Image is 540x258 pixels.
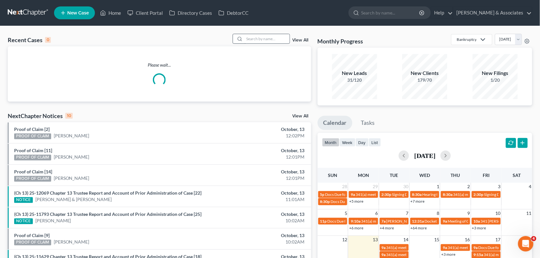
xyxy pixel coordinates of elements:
span: 18 [526,236,532,244]
span: 7 [405,209,409,217]
div: 12:01PM [212,154,304,160]
div: PROOF OF CLAIM [14,155,51,161]
div: 10:02AM [212,239,304,245]
a: (Ch 13) 25-12069 Chapter 13 Trustee Report and Account of Prior Administration of Case [22] [14,190,201,196]
span: Sun [328,172,338,178]
span: 1 [436,183,440,190]
button: list [369,138,381,147]
a: +4 more [380,226,394,230]
span: 17 [495,236,501,244]
span: 3 [498,183,501,190]
a: Proof of Claim [9] [14,233,50,238]
span: 2 [467,183,471,190]
span: 5p [320,192,325,197]
a: +3 more [441,252,455,257]
span: 9:10a [351,219,360,224]
span: 341(a) meeting for [PERSON_NAME] [386,245,449,250]
a: Directory Cases [166,7,215,19]
a: [PERSON_NAME] [54,239,89,245]
a: Help [431,7,453,19]
div: 179/70 [402,77,447,83]
span: 341(a) meeting for [PERSON_NAME] [361,219,423,224]
span: 7a [382,219,386,224]
h2: [DATE] [414,152,435,159]
span: Sat [513,172,521,178]
div: 0 [45,37,51,43]
div: October, 13 [212,211,304,217]
span: 14 [403,236,409,244]
input: Search by name... [361,7,420,19]
p: Please wait... [8,62,311,68]
span: Docs Due for [PERSON_NAME] [328,219,381,224]
div: New Filings [473,69,518,77]
span: 341(a) meeting for [PERSON_NAME] [448,245,510,250]
div: 12:02PM [212,133,304,139]
span: 29 [372,183,379,190]
span: 15 [433,236,440,244]
span: 8:30a [443,192,452,197]
span: 11p [320,219,327,224]
span: New Case [67,11,89,15]
span: 4 [528,183,532,190]
span: 9:15a [474,252,483,257]
span: 9a [443,219,447,224]
span: 341(a) meeting for [PERSON_NAME] [453,192,515,197]
a: [PERSON_NAME] [54,175,89,181]
span: 5 [344,209,348,217]
a: Proof of Claim [14] [14,169,52,174]
div: New Clients [402,69,447,77]
input: Search by name... [245,34,290,43]
a: [PERSON_NAME] [54,154,89,160]
span: 9a [474,245,478,250]
div: 12:01PM [212,175,304,181]
span: 2:30p [474,192,484,197]
span: Meeting of Creditors for [PERSON_NAME] [448,219,519,224]
div: October, 13 [212,126,304,133]
span: 4 [531,236,536,241]
div: NOTICE [14,197,33,203]
div: PROOF OF CLAIM [14,176,51,182]
div: Bankruptcy [457,37,477,42]
a: View All [293,114,309,118]
a: [PERSON_NAME] & [PERSON_NAME] [35,196,112,203]
span: 30 [403,183,409,190]
span: 341(a) meeting for [PERSON_NAME] [356,192,418,197]
span: Docs Due for [PERSON_NAME] & [PERSON_NAME] [325,192,413,197]
span: 2:30p [382,192,392,197]
a: [PERSON_NAME] & Associates [453,7,532,19]
div: PROOF OF CLAIM [14,134,51,139]
span: 9a [351,192,355,197]
span: 341 [PERSON_NAME] [481,219,518,224]
span: Thu [451,172,460,178]
a: [PERSON_NAME] [35,217,71,224]
a: Home [97,7,124,19]
button: month [322,138,340,147]
a: +3 more [472,226,486,230]
div: NOTICE [14,218,33,224]
span: 11 [526,209,532,217]
div: 11:01AM [212,196,304,203]
div: October, 13 [212,190,304,196]
div: 10:02AM [212,217,304,224]
span: 341(a) meeting for [PERSON_NAME] [386,252,449,257]
span: 10 [495,209,501,217]
a: Tasks [355,116,381,130]
div: PROOF OF CLAIM [14,240,51,245]
span: Wed [420,172,430,178]
span: 9a [382,252,386,257]
div: NextChapter Notices [8,112,73,120]
a: (Ch 13) 25-11793 Chapter 13 Trustee Report and Account of Prior Administration of Case [25] [14,211,201,217]
a: DebtorCC [215,7,252,19]
span: Hearing for [PERSON_NAME] & [PERSON_NAME] [423,192,507,197]
span: Mon [358,172,369,178]
div: October, 13 [212,169,304,175]
div: 1/20 [473,77,518,83]
span: 12 [341,236,348,244]
span: Docket Text: for [PERSON_NAME] [425,219,482,224]
span: 13 [372,236,379,244]
button: week [340,138,356,147]
span: 8:30a [412,192,422,197]
a: +6 more [349,226,363,230]
div: New Leads [332,69,377,77]
span: 10a [474,219,480,224]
